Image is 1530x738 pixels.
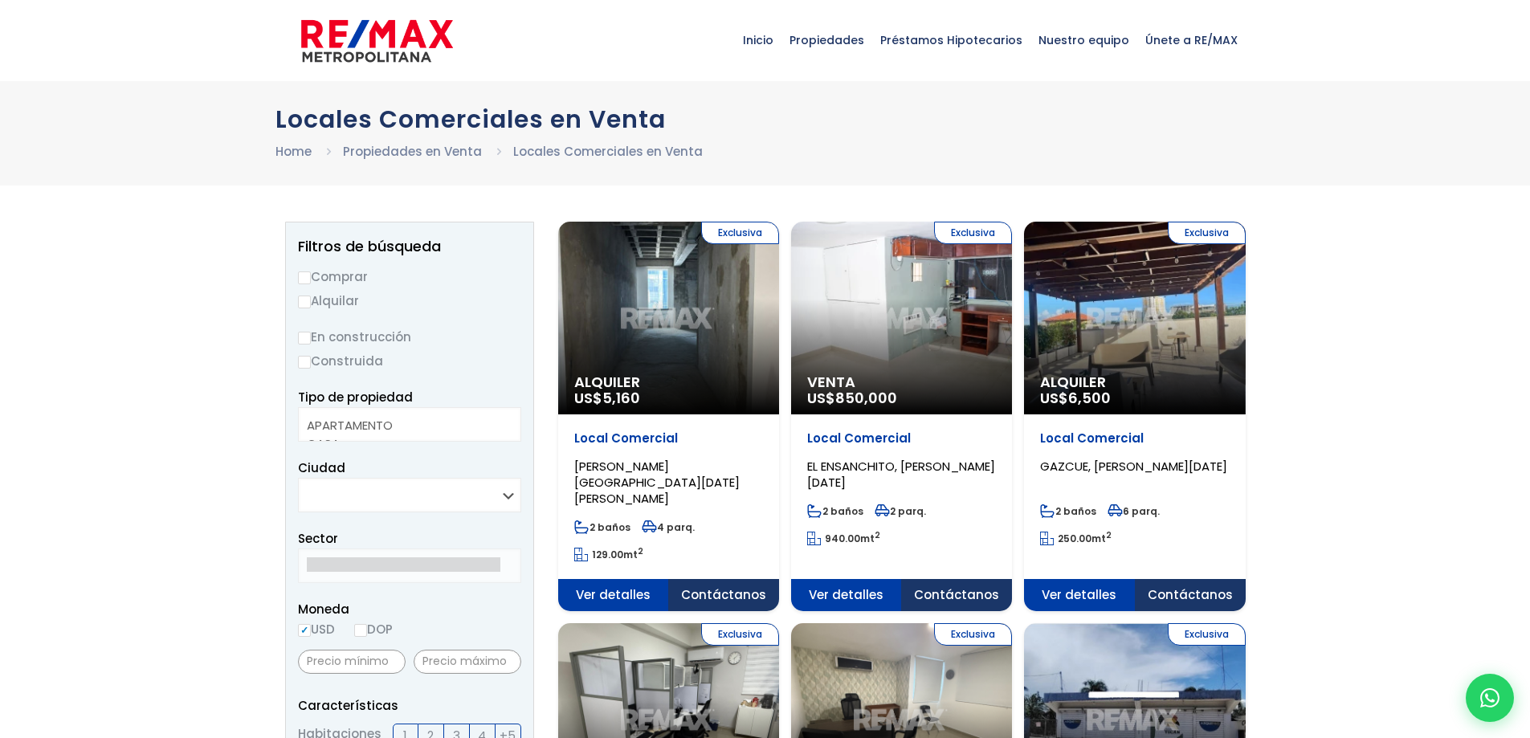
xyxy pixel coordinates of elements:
span: Nuestro equipo [1030,16,1137,64]
label: En construcción [298,327,521,347]
span: Alquiler [574,374,763,390]
span: Únete a RE/MAX [1137,16,1246,64]
img: remax-metropolitana-logo [301,17,453,65]
p: Características [298,695,521,716]
option: CASA [307,434,500,453]
input: Comprar [298,271,311,284]
span: Sector [298,530,338,547]
span: GAZCUE, [PERSON_NAME][DATE] [1040,458,1227,475]
span: 940.00 [825,532,860,545]
span: US$ [1040,388,1111,408]
label: Construida [298,351,521,371]
p: Local Comercial [1040,430,1229,446]
span: 6,500 [1068,388,1111,408]
option: APARTAMENTO [307,416,500,434]
span: 2 baños [807,504,863,518]
span: EL ENSANCHITO, [PERSON_NAME][DATE] [807,458,995,491]
span: Ver detalles [1024,579,1135,611]
span: Préstamos Hipotecarios [872,16,1030,64]
span: Ver detalles [558,579,669,611]
span: [PERSON_NAME][GEOGRAPHIC_DATA][DATE][PERSON_NAME] [574,458,740,507]
p: Local Comercial [574,430,763,446]
span: 129.00 [592,548,623,561]
input: Precio mínimo [298,650,406,674]
h1: Locales Comerciales en Venta [275,105,1255,133]
input: Construida [298,356,311,369]
span: 2 baños [574,520,630,534]
span: 6 parq. [1108,504,1160,518]
label: DOP [354,619,393,639]
input: En construcción [298,332,311,345]
sup: 2 [1106,529,1112,541]
a: Propiedades en Venta [343,143,482,160]
span: Propiedades [781,16,872,64]
a: Exclusiva Alquiler US$5,160 Local Comercial [PERSON_NAME][GEOGRAPHIC_DATA][DATE][PERSON_NAME] 2 b... [558,222,779,611]
span: Exclusiva [934,222,1012,244]
span: Alquiler [1040,374,1229,390]
span: 5,160 [602,388,640,408]
h2: Filtros de búsqueda [298,239,521,255]
span: Exclusiva [1168,623,1246,646]
span: Exclusiva [701,222,779,244]
a: Home [275,143,312,160]
input: USD [298,624,311,637]
span: 850,000 [835,388,897,408]
span: mt [574,548,643,561]
span: Contáctanos [1135,579,1246,611]
span: Contáctanos [668,579,779,611]
sup: 2 [875,529,880,541]
span: Inicio [735,16,781,64]
span: mt [807,532,880,545]
span: Venta [807,374,996,390]
span: US$ [574,388,640,408]
span: 2 parq. [875,504,926,518]
label: Comprar [298,267,521,287]
span: 4 parq. [642,520,695,534]
span: Moneda [298,599,521,619]
span: Exclusiva [1168,222,1246,244]
span: 250.00 [1058,532,1091,545]
span: Tipo de propiedad [298,389,413,406]
span: Exclusiva [934,623,1012,646]
input: Alquilar [298,296,311,308]
p: Local Comercial [807,430,996,446]
label: USD [298,619,335,639]
label: Alquilar [298,291,521,311]
span: Contáctanos [901,579,1012,611]
span: mt [1040,532,1112,545]
input: Precio máximo [414,650,521,674]
span: Ver detalles [791,579,902,611]
a: Locales Comerciales en Venta [513,143,703,160]
a: Exclusiva Alquiler US$6,500 Local Comercial GAZCUE, [PERSON_NAME][DATE] 2 baños 6 parq. 250.00mt2... [1024,222,1245,611]
a: Exclusiva Venta US$850,000 Local Comercial EL ENSANCHITO, [PERSON_NAME][DATE] 2 baños 2 parq. 940... [791,222,1012,611]
span: US$ [807,388,897,408]
span: Ciudad [298,459,345,476]
span: 2 baños [1040,504,1096,518]
sup: 2 [638,545,643,557]
input: DOP [354,624,367,637]
span: Exclusiva [701,623,779,646]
